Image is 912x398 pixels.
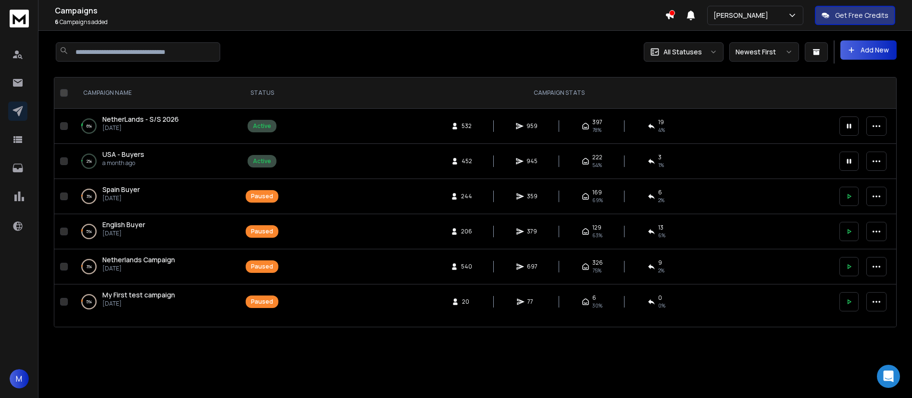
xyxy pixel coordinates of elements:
[658,118,664,126] span: 19
[253,122,271,130] div: Active
[462,298,472,306] span: 20
[10,369,29,388] button: M
[592,189,602,196] span: 169
[663,47,702,57] p: All Statuses
[658,189,662,196] span: 6
[461,228,472,235] span: 206
[102,185,140,194] a: Spain Buyer
[72,284,240,320] td: 5%My First test campaign[DATE]
[251,298,273,306] div: Paused
[658,302,665,309] span: 0 %
[72,144,240,179] td: 2%USA - Buyersa month ago
[102,220,145,230] a: English Buyer
[658,259,662,267] span: 9
[102,230,145,237] p: [DATE]
[72,179,240,214] td: 3%Spain Buyer[DATE]
[55,18,59,26] span: 6
[527,228,537,235] span: 379
[461,263,472,270] span: 540
[462,157,472,165] span: 452
[592,196,603,204] span: 69 %
[713,11,772,20] p: [PERSON_NAME]
[102,255,175,265] a: Netherlands Campaign
[102,290,175,300] a: My First test campaign
[592,231,602,239] span: 63 %
[592,118,602,126] span: 397
[592,154,602,161] span: 222
[592,259,603,267] span: 326
[840,40,897,60] button: Add New
[592,294,596,302] span: 6
[251,263,273,270] div: Paused
[658,231,665,239] span: 6 %
[526,157,537,165] span: 945
[87,262,92,271] p: 3 %
[86,227,92,236] p: 5 %
[462,122,472,130] span: 532
[527,263,537,270] span: 697
[527,193,537,200] span: 359
[102,194,140,202] p: [DATE]
[251,228,273,235] div: Paused
[251,193,273,200] div: Paused
[658,267,664,274] span: 2 %
[658,126,665,134] span: 4 %
[87,192,92,201] p: 3 %
[592,302,602,309] span: 30 %
[658,294,662,302] span: 0
[72,109,240,144] td: 6%NetherLands - S/S 2026[DATE]
[87,156,92,166] p: 2 %
[526,122,537,130] span: 959
[658,154,662,161] span: 3
[87,121,92,131] p: 6 %
[815,6,895,25] button: Get Free Credits
[240,77,284,109] th: STATUS
[55,5,665,16] h1: Campaigns
[72,77,240,109] th: CAMPAIGN NAME
[102,159,144,167] p: a month ago
[592,126,601,134] span: 78 %
[658,224,663,231] span: 13
[72,214,240,249] td: 5%English Buyer[DATE]
[102,115,179,124] a: NetherLands - S/S 2026
[102,124,179,132] p: [DATE]
[592,224,601,231] span: 129
[658,196,664,204] span: 2 %
[527,298,537,306] span: 77
[877,365,900,388] div: Open Intercom Messenger
[102,300,175,308] p: [DATE]
[102,150,144,159] a: USA - Buyers
[658,161,664,169] span: 1 %
[835,11,888,20] p: Get Free Credits
[55,18,665,26] p: Campaigns added
[10,10,29,27] img: logo
[592,161,602,169] span: 54 %
[253,157,271,165] div: Active
[86,297,92,307] p: 5 %
[72,249,240,284] td: 3%Netherlands Campaign[DATE]
[102,265,175,272] p: [DATE]
[729,42,799,62] button: Newest First
[284,77,834,109] th: CAMPAIGN STATS
[592,267,601,274] span: 75 %
[461,193,472,200] span: 244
